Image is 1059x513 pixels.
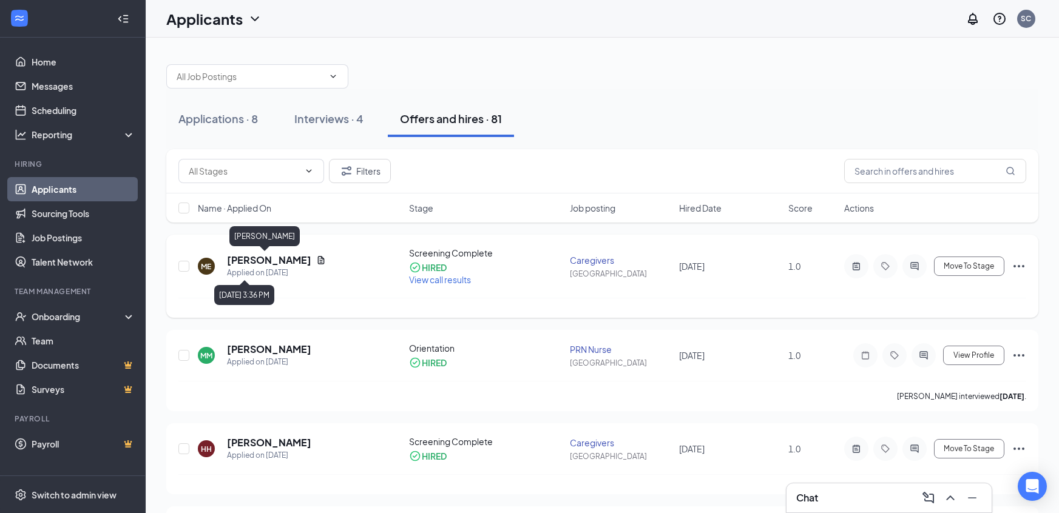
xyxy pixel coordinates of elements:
[15,129,27,141] svg: Analysis
[1012,259,1026,273] svg: Ellipses
[15,414,133,424] div: Payroll
[32,489,117,501] div: Switch to admin view
[570,202,615,214] span: Job posting
[328,72,338,81] svg: ChevronDown
[15,489,27,501] svg: Settings
[679,350,705,361] span: [DATE]
[944,262,995,270] span: Move To Stage
[878,444,893,454] svg: Tag
[1012,441,1026,456] svg: Ellipses
[13,12,25,24] svg: WorkstreamLogo
[965,491,979,505] svg: Minimize
[788,202,813,214] span: Score
[1018,472,1047,501] div: Open Intercom Messenger
[796,491,818,505] h3: Chat
[788,261,800,272] span: 1.0
[788,350,800,361] span: 1.0
[844,202,874,214] span: Actions
[248,12,262,26] svg: ChevronDown
[844,159,1026,183] input: Search in offers and hires
[177,70,323,83] input: All Job Postings
[32,98,135,122] a: Scheduling
[339,164,354,178] svg: Filter
[227,267,326,279] div: Applied on [DATE]
[887,350,902,360] svg: Tag
[422,357,447,369] div: HIRED
[32,377,135,401] a: SurveysCrown
[907,261,922,271] svg: ActiveChat
[409,357,421,369] svg: CheckmarkCircle
[32,177,135,201] a: Applicants
[953,351,994,360] span: View Profile
[400,111,502,126] div: Offers and hires · 81
[934,256,1004,276] button: Move To Stage
[422,450,447,462] div: HIRED
[679,261,705,272] span: [DATE]
[409,342,562,354] div: Orientation
[921,491,936,505] svg: ComposeMessage
[32,74,135,98] a: Messages
[897,391,1026,401] p: [PERSON_NAME] interviewed .
[919,488,938,508] button: ComposeMessage
[329,159,391,183] button: Filter Filters
[15,286,133,297] div: Team Management
[943,491,958,505] svg: ChevronUp
[1006,166,1015,176] svg: MagnifyingGlass
[570,451,672,461] div: [GEOGRAPHIC_DATA]
[32,50,135,74] a: Home
[214,285,274,305] div: [DATE] 3:36 PM
[788,443,800,454] span: 1.0
[32,432,135,456] a: PayrollCrown
[198,202,271,214] span: Name · Applied On
[907,444,922,454] svg: ActiveChat
[934,439,1004,458] button: Move To Stage
[1012,348,1026,363] svg: Ellipses
[570,343,672,355] div: PRN Nurse
[1021,13,1032,24] div: SC
[944,444,995,453] span: Move To Stage
[570,437,672,449] div: Caregivers
[117,13,129,25] svg: Collapse
[227,356,311,368] div: Applied on [DATE]
[570,254,672,266] div: Caregivers
[409,202,433,214] span: Stage
[422,261,447,273] div: HIRED
[32,250,135,274] a: Talent Network
[32,353,135,377] a: DocumentsCrown
[858,350,873,360] svg: Note
[227,436,311,449] h5: [PERSON_NAME]
[32,310,125,323] div: Onboarding
[1000,392,1024,401] b: [DATE]
[229,226,300,246] div: [PERSON_NAME]
[189,164,299,178] input: All Stages
[201,261,212,272] div: ME
[32,201,135,226] a: Sourcing Tools
[32,129,136,141] div: Reporting
[32,329,135,353] a: Team
[201,444,212,454] div: HH
[966,12,980,26] svg: Notifications
[227,253,311,267] h5: [PERSON_NAME]
[15,310,27,323] svg: UserCheck
[679,202,722,214] span: Hired Date
[409,247,562,259] div: Screening Complete
[32,226,135,250] a: Job Postings
[409,435,562,448] div: Screening Complete
[15,159,133,169] div: Hiring
[570,269,672,279] div: [GEOGRAPHIC_DATA]
[679,443,705,454] span: [DATE]
[227,449,311,461] div: Applied on [DATE]
[178,111,258,126] div: Applications · 8
[316,255,326,265] svg: Document
[849,444,864,454] svg: ActiveNote
[227,343,311,356] h5: [PERSON_NAME]
[409,450,421,462] svg: CheckmarkCircle
[916,350,931,360] svg: ActiveChat
[943,346,1004,365] button: View Profile
[166,8,243,29] h1: Applicants
[294,111,364,126] div: Interviews · 4
[304,166,314,176] svg: ChevronDown
[941,488,960,508] button: ChevronUp
[992,12,1007,26] svg: QuestionInfo
[200,350,212,361] div: MM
